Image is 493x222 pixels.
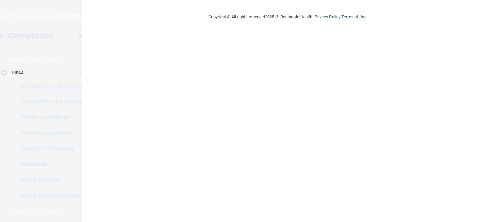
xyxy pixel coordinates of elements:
[9,208,25,215] p: OSHA
[12,69,24,77] p: HIPAA
[9,56,25,64] p: HIPAA
[4,114,93,121] p: Report an Incident
[4,177,93,183] p: HIPAA Checklist
[341,14,367,19] a: Terms of Use
[8,31,54,40] h4: Compliance
[168,7,407,27] div: Copyright © All rights reserved 2025 @ Rectangle Health | |
[4,130,93,136] p: Business Associates
[4,98,93,105] p: Documents and Policies
[29,56,63,64] p: Learn More!
[4,145,93,152] p: Emergency Planning
[28,208,63,215] p: Learn More!
[315,14,340,19] a: Privacy Policy
[4,193,93,199] p: HIPAA Risk Assessment
[4,83,93,89] p: Documents and Policies
[4,161,93,168] p: Resources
